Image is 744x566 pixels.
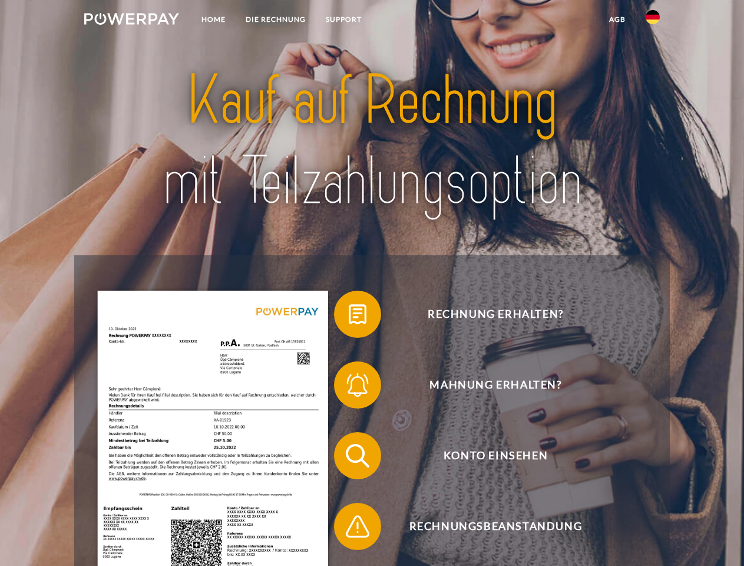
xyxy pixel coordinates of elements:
button: Mahnung erhalten? [334,361,640,409]
span: Rechnungsbeanstandung [351,503,640,550]
span: Rechnung erhalten? [351,291,640,338]
img: qb_warning.svg [343,512,372,541]
img: logo-powerpay-white.svg [84,13,179,25]
img: qb_bill.svg [343,300,372,329]
button: Rechnungsbeanstandung [334,503,640,550]
img: qb_bell.svg [343,370,372,400]
a: Home [191,9,236,30]
a: SUPPORT [316,9,372,30]
img: title-powerpay_de.svg [113,57,631,226]
span: Konto einsehen [351,432,640,479]
button: Rechnung erhalten? [334,291,640,338]
img: de [646,10,660,24]
img: qb_search.svg [343,441,372,470]
button: Konto einsehen [334,432,640,479]
span: Mahnung erhalten? [351,361,640,409]
a: DIE RECHNUNG [236,9,316,30]
a: agb [599,9,636,30]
